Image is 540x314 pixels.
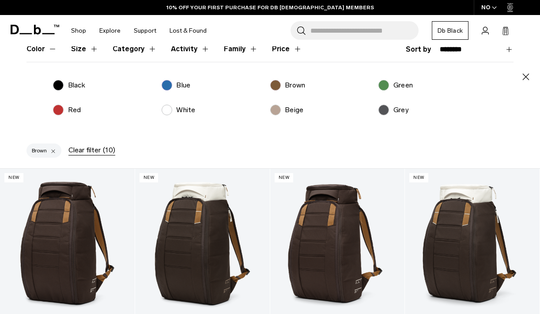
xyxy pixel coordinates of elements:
a: Db Black [432,21,468,40]
p: New [409,173,428,182]
a: Explore [99,15,121,46]
button: Toggle Filter [26,36,57,62]
button: Toggle Filter [171,36,210,62]
button: Toggle Filter [224,36,258,62]
div: Brown [26,144,61,158]
span: (10) [103,145,115,155]
p: New [140,173,159,182]
p: Blue [176,80,190,91]
a: Lost & Found [170,15,207,46]
p: Brown [285,80,305,91]
p: Beige [285,105,303,115]
p: Red [68,105,81,115]
p: New [4,173,23,182]
p: Grey [393,105,409,115]
p: Black [68,80,85,91]
button: Toggle Price [272,36,302,62]
p: Green [393,80,413,91]
a: Support [134,15,156,46]
nav: Main Navigation [64,15,213,46]
button: Toggle Filter [71,36,98,62]
button: Toggle Filter [113,36,157,62]
div: Clear filter [68,145,115,155]
p: New [275,173,294,182]
a: Shop [71,15,86,46]
p: White [176,105,195,115]
a: 10% OFF YOUR FIRST PURCHASE FOR DB [DEMOGRAPHIC_DATA] MEMBERS [166,4,374,11]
